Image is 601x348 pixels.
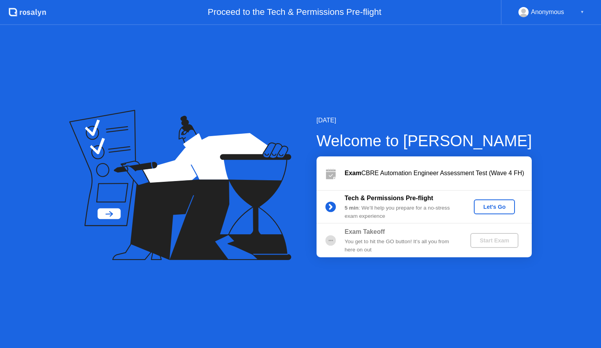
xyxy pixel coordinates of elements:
div: Welcome to [PERSON_NAME] [317,129,532,152]
div: Let's Go [477,204,512,210]
div: [DATE] [317,116,532,125]
div: CBRE Automation Engineer Assessment Test (Wave 4 FH) [345,169,532,178]
div: ▼ [580,7,584,17]
div: Anonymous [531,7,564,17]
button: Start Exam [470,233,518,248]
div: : We’ll help you prepare for a no-stress exam experience [345,204,457,220]
div: Start Exam [473,237,515,244]
b: Tech & Permissions Pre-flight [345,195,433,201]
b: 5 min [345,205,359,211]
b: Exam [345,170,362,176]
b: Exam Takeoff [345,228,385,235]
button: Let's Go [474,199,515,214]
div: You get to hit the GO button! It’s all you from here on out [345,238,457,254]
